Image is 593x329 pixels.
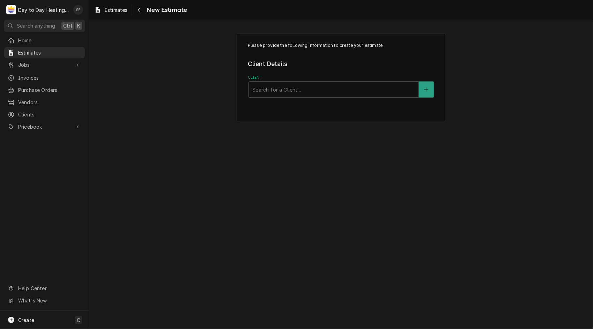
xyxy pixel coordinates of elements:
[18,99,81,106] span: Vendors
[77,22,80,29] span: K
[4,96,85,108] a: Vendors
[17,22,55,29] span: Search anything
[4,295,85,306] a: Go to What's New
[248,42,435,98] div: Estimate Create/Update Form
[4,20,85,32] button: Search anythingCtrlK
[4,35,85,46] a: Home
[248,75,435,80] label: Client
[63,22,72,29] span: Ctrl
[237,34,446,121] div: Estimate Create/Update
[4,282,85,294] a: Go to Help Center
[424,87,428,92] svg: Create New Client
[4,84,85,96] a: Purchase Orders
[77,316,80,324] span: C
[6,5,16,15] div: Day to Day Heating and Cooling's Avatar
[105,6,127,14] span: Estimates
[18,49,81,56] span: Estimates
[144,5,187,15] span: New Estimate
[248,75,435,98] div: Client
[4,109,85,120] a: Clients
[4,72,85,84] a: Invoices
[73,5,83,15] div: Shaun Smith's Avatar
[6,5,16,15] div: D
[18,86,81,94] span: Purchase Orders
[18,285,81,292] span: Help Center
[18,37,81,44] span: Home
[18,123,71,130] span: Pricebook
[18,317,34,323] span: Create
[4,59,85,71] a: Go to Jobs
[18,74,81,81] span: Invoices
[4,121,85,133] a: Go to Pricebook
[18,297,81,304] span: What's New
[18,61,71,69] span: Jobs
[248,59,435,69] legend: Client Details
[73,5,83,15] div: SS
[248,42,435,49] p: Please provide the following information to create your estimate:
[419,81,433,98] button: Create New Client
[4,47,85,58] a: Estimates
[18,111,81,118] span: Clients
[133,4,144,15] button: Navigate back
[91,4,130,16] a: Estimates
[18,6,69,14] div: Day to Day Heating and Cooling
